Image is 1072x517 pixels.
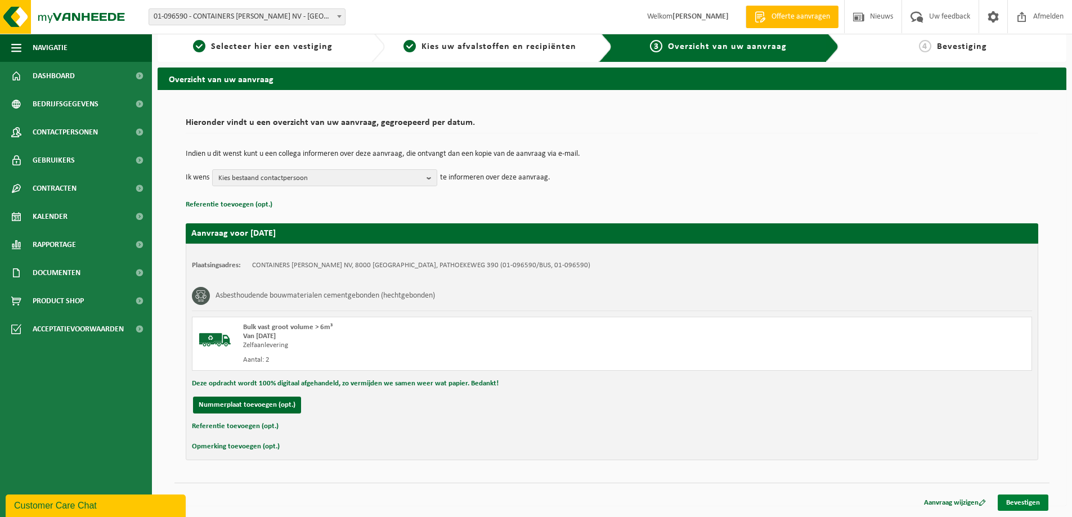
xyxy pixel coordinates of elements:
[243,332,276,340] strong: Van [DATE]
[440,169,550,186] p: te informeren over deze aanvraag.
[191,229,276,238] strong: Aanvraag voor [DATE]
[33,34,68,62] span: Navigatie
[769,11,833,23] span: Offerte aanvragen
[668,42,787,51] span: Overzicht van uw aanvraag
[192,439,280,454] button: Opmerking toevoegen (opt.)
[33,287,84,315] span: Product Shop
[186,169,209,186] p: Ik wens
[33,90,98,118] span: Bedrijfsgegevens
[212,169,437,186] button: Kies bestaand contactpersoon
[6,492,188,517] iframe: chat widget
[186,150,1038,158] p: Indien u dit wenst kunt u een collega informeren over deze aanvraag, die ontvangt dan een kopie v...
[193,40,205,52] span: 1
[33,315,124,343] span: Acceptatievoorwaarden
[192,419,279,434] button: Referentie toevoegen (opt.)
[650,40,662,52] span: 3
[33,259,80,287] span: Documenten
[211,42,333,51] span: Selecteer hier een vestiging
[149,9,345,25] span: 01-096590 - CONTAINERS JAN HAECK NV - BRUGGE
[198,323,232,357] img: BL-SO-LV.png
[186,118,1038,133] h2: Hieronder vindt u een overzicht van uw aanvraag, gegroepeerd per datum.
[192,376,499,391] button: Deze opdracht wordt 100% digitaal afgehandeld, zo vermijden we samen weer wat papier. Bedankt!
[916,494,994,511] a: Aanvraag wijzigen
[252,261,590,270] td: CONTAINERS [PERSON_NAME] NV, 8000 [GEOGRAPHIC_DATA], PATHOEKEWEG 390 (01-096590/BUS, 01-096590)
[403,40,416,52] span: 2
[33,203,68,231] span: Kalender
[186,197,272,212] button: Referentie toevoegen (opt.)
[33,146,75,174] span: Gebruikers
[33,62,75,90] span: Dashboard
[193,397,301,413] button: Nummerplaat toevoegen (opt.)
[746,6,838,28] a: Offerte aanvragen
[937,42,987,51] span: Bevestiging
[391,40,590,53] a: 2Kies uw afvalstoffen en recipiënten
[33,118,98,146] span: Contactpersonen
[163,40,362,53] a: 1Selecteer hier een vestiging
[216,287,435,305] h3: Asbesthoudende bouwmaterialen cementgebonden (hechtgebonden)
[149,8,346,25] span: 01-096590 - CONTAINERS JAN HAECK NV - BRUGGE
[919,40,931,52] span: 4
[33,174,77,203] span: Contracten
[672,12,729,21] strong: [PERSON_NAME]
[421,42,576,51] span: Kies uw afvalstoffen en recipiënten
[192,262,241,269] strong: Plaatsingsadres:
[218,170,422,187] span: Kies bestaand contactpersoon
[33,231,76,259] span: Rapportage
[998,494,1048,511] a: Bevestigen
[243,323,333,331] span: Bulk vast groot volume > 6m³
[243,356,657,365] div: Aantal: 2
[243,341,657,350] div: Zelfaanlevering
[158,68,1066,89] h2: Overzicht van uw aanvraag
